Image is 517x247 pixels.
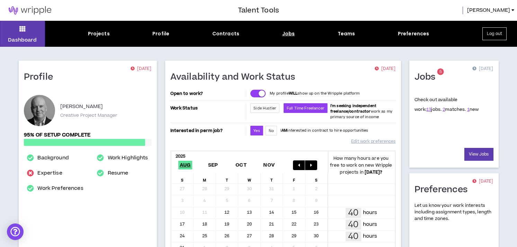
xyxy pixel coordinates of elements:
p: Interested in perm job? [170,126,245,135]
div: Jobs [282,30,295,37]
p: Let us know your work interests including assignment types, length and time zones. [415,202,493,222]
strong: WILL [289,91,298,96]
div: Patrick S. [24,95,55,126]
div: Preferences [398,30,429,37]
p: 95% of setup complete [24,131,152,139]
div: Projects [88,30,110,37]
span: new [467,106,479,113]
span: Nov [262,161,276,169]
p: hours [363,209,377,217]
p: [DATE] [472,65,493,72]
div: Open Intercom Messenger [7,223,24,240]
div: T [261,173,283,183]
span: No [269,128,274,133]
b: [DATE] ? [365,169,382,175]
div: Teams [338,30,355,37]
p: My profile show up on the Wripple platform [270,91,359,96]
p: [PERSON_NAME] [60,103,103,111]
div: T [216,173,239,183]
p: [DATE] [472,178,493,185]
p: How many hours are you free to work on new Wripple projects in [328,155,395,176]
p: hours [363,232,377,240]
p: I interested in contract to hire opportunities [280,128,368,133]
span: matches. [443,106,466,113]
a: View Jobs [464,148,493,161]
span: jobs. [426,106,442,113]
div: S [171,173,194,183]
p: Dashboard [8,36,37,44]
span: Oct [234,161,248,169]
h1: Jobs [415,72,441,83]
button: Log out [482,27,507,40]
b: I'm seeking independent freelance/contractor [330,103,376,114]
a: Background [37,154,69,162]
p: hours [363,221,377,228]
span: Sep [207,161,220,169]
a: 13 [426,106,431,113]
div: W [238,173,261,183]
span: Side Hustler [253,106,276,111]
div: F [283,173,305,183]
a: Resume [108,169,128,177]
a: 1 [467,106,470,113]
sup: 5 [437,69,444,75]
a: Edit work preferences [351,135,395,148]
div: Profile [152,30,169,37]
span: work as my primary source of income [330,103,392,120]
span: Yes [253,128,260,133]
a: Expertise [37,169,62,177]
h1: Profile [24,72,59,83]
div: M [194,173,216,183]
span: Aug [178,161,192,169]
span: [PERSON_NAME] [467,7,510,14]
div: S [305,173,328,183]
a: Work Highlights [108,154,148,162]
a: Work Preferences [37,184,83,193]
h3: Talent Tools [238,5,279,16]
b: 2025 [176,153,186,159]
p: Creative Project Manager [60,112,118,118]
p: Open to work? [170,91,245,96]
p: [DATE] [131,65,151,72]
h1: Availability and Work Status [170,72,301,83]
a: 2 [443,106,445,113]
strong: AM [282,128,287,133]
p: Check out available work: [415,97,479,113]
p: Work Status [170,103,245,113]
span: 5 [439,69,442,75]
div: Contracts [212,30,239,37]
h1: Preferences [415,184,473,195]
p: [DATE] [375,65,395,72]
